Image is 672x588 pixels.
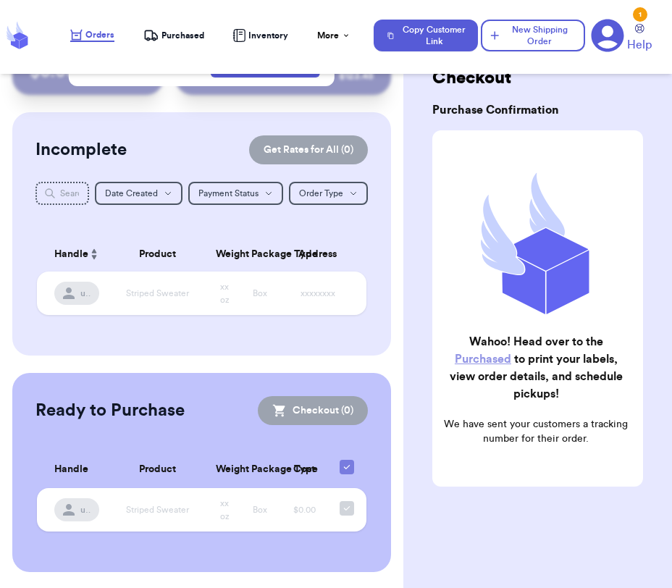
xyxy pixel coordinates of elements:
button: Checkout (0) [258,396,368,425]
th: Address [278,237,366,272]
span: Striped Sweater [126,505,189,514]
div: $ 123.45 [339,69,374,83]
th: Weight [207,237,243,272]
button: Get Rates for All (0) [249,135,368,164]
span: Orders [85,29,114,41]
span: Handle [54,247,88,262]
button: Date Created [95,182,182,205]
span: Order Type [299,189,343,198]
span: Help [627,36,652,54]
th: Weight [207,451,243,488]
input: Search [35,182,89,205]
th: Product [108,237,207,272]
h2: Ready to Purchase [35,399,185,422]
span: xx oz [220,282,230,304]
div: 1 [633,7,647,22]
a: 1 [591,19,624,52]
th: Product [108,451,207,488]
p: We have sent your customers a tracking number for their order. [444,417,629,446]
a: Purchased [143,28,204,43]
button: Order Type [289,182,368,205]
h2: Wahoo! Head over to the to print your labels, view order details, and schedule pickups! [444,333,629,403]
span: Box [253,289,267,298]
span: $0.00 [293,505,316,514]
span: Date Created [105,189,158,198]
span: xx oz [220,499,230,521]
span: Purchased [161,30,204,41]
button: New Shipping Order [481,20,585,51]
span: Payment Status [198,189,259,198]
a: Help [627,24,652,54]
span: Striped Sweater [126,289,189,298]
a: Orders [70,29,114,42]
div: More [317,30,350,41]
button: Payment Status [188,182,283,205]
span: xxxxxxxx [301,289,335,298]
h3: Purchase Confirmation [432,101,643,119]
th: Package Type [243,237,278,272]
a: Purchased [455,353,511,365]
span: username [80,504,91,516]
th: Package Type [243,451,278,488]
h2: Checkout [432,67,643,90]
button: Copy Customer Link [374,20,478,51]
span: Handle [54,462,88,477]
span: Box [253,505,267,514]
button: Sort ascending [88,245,100,263]
span: Inventory [248,30,288,41]
a: Inventory [232,29,288,42]
h2: Incomplete [35,138,127,161]
span: username [80,287,91,299]
th: Cost [278,451,331,488]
